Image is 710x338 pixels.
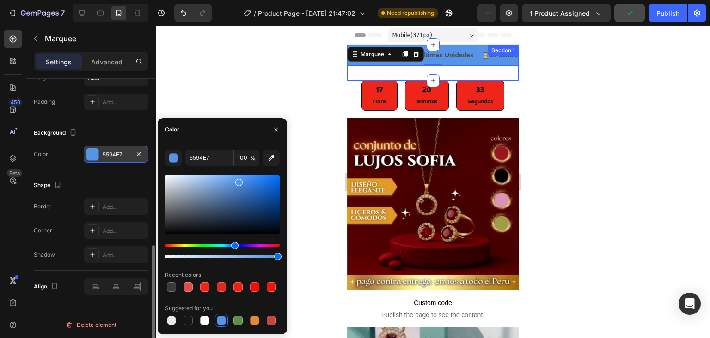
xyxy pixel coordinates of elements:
[26,59,39,69] div: 17
[12,24,39,32] div: Marquee
[9,99,22,106] div: 450
[387,9,434,17] span: Need republishing
[34,127,79,139] div: Background
[121,59,146,69] div: 33
[134,24,212,35] p: ⏳ 😱✨
[121,70,146,81] p: Segundos
[103,227,146,235] div: Add...
[69,70,90,81] p: Minutos
[66,319,116,331] div: Delete element
[34,250,55,259] div: Shadow
[165,244,280,247] div: Hue
[165,271,201,279] div: Recent colors
[174,4,212,22] div: Undo/Redo
[103,150,129,159] div: 5594E7
[103,98,146,106] div: Add...
[4,4,69,22] button: 7
[656,8,679,18] div: Publish
[34,179,63,192] div: Shape
[679,293,701,315] div: Open Intercom Messenger
[142,20,170,29] div: Section 1
[26,70,39,81] p: Hora
[7,169,22,177] div: Beta
[649,4,687,22] button: Publish
[34,202,52,211] div: Border
[258,8,355,18] span: Product Page - [DATE] 21:47:02
[165,304,213,313] div: Suggested for you
[34,281,60,293] div: Align
[34,226,52,235] div: Corner
[34,98,55,106] div: Padding
[91,57,122,67] p: Advanced
[46,57,72,67] p: Settings
[530,8,590,18] span: 1 product assigned
[103,203,146,211] div: Add...
[250,154,256,163] span: %
[347,26,519,338] iframe: Design area
[34,150,48,158] div: Color
[61,7,65,19] p: 7
[133,23,213,36] div: Rich Text Editor. Editing area: main
[45,33,145,44] p: Marquee
[34,318,148,332] button: Delete element
[103,251,146,259] div: Add...
[522,4,611,22] button: 1 product assigned
[185,150,233,166] input: Eg: FFFFFF
[69,59,90,69] div: 20
[165,125,179,134] div: Color
[254,8,256,18] span: /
